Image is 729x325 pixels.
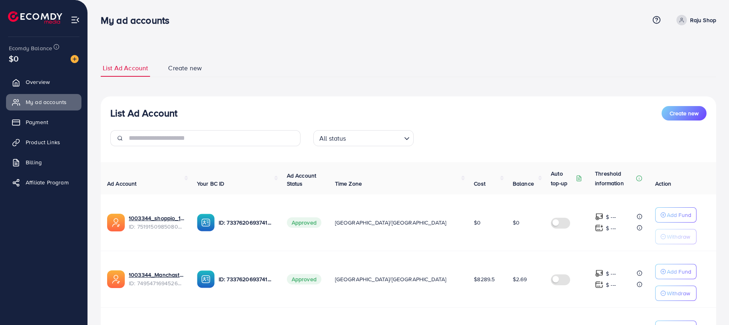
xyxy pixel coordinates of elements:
img: top-up amount [595,269,603,278]
button: Create new [662,106,707,121]
span: $2.69 [513,275,527,283]
p: ID: 7337620693741338625 [219,218,274,227]
img: menu [71,15,80,25]
p: Withdraw [667,232,690,241]
img: top-up amount [595,213,603,221]
span: Ad Account [107,180,137,188]
img: ic-ads-acc.e4c84228.svg [107,270,125,288]
span: Approved [287,217,321,228]
span: [GEOGRAPHIC_DATA]/[GEOGRAPHIC_DATA] [335,219,447,227]
span: Ad Account Status [287,172,317,188]
div: <span class='underline'>1003344_Manchaster_1745175503024</span></br>7495471694526988304 [129,271,184,287]
span: My ad accounts [26,98,67,106]
span: Your BC ID [197,180,225,188]
img: ic-ba-acc.ded83a64.svg [197,214,215,231]
a: My ad accounts [6,94,81,110]
a: Raju Shop [673,15,716,25]
p: Auto top-up [551,169,574,188]
span: Overview [26,78,50,86]
p: Add Fund [667,267,691,276]
p: Withdraw [667,288,690,298]
div: Search for option [313,130,414,146]
img: ic-ads-acc.e4c84228.svg [107,214,125,231]
span: Create new [670,109,699,117]
p: $ --- [606,223,616,233]
img: image [71,55,79,63]
span: $0 [9,53,18,64]
p: Add Fund [667,210,691,220]
span: All status [318,133,348,144]
span: Affiliate Program [26,178,69,186]
p: ID: 7337620693741338625 [219,274,274,284]
span: Product Links [26,138,60,146]
span: Create new [168,63,202,73]
a: Overview [6,74,81,90]
span: ID: 7495471694526988304 [129,279,184,287]
img: top-up amount [595,280,603,289]
span: Billing [26,158,42,166]
span: Action [655,180,671,188]
p: $ --- [606,269,616,278]
button: Withdraw [655,286,697,301]
button: Add Fund [655,207,697,223]
span: Cost [474,180,485,188]
button: Withdraw [655,229,697,244]
span: [GEOGRAPHIC_DATA]/[GEOGRAPHIC_DATA] [335,275,447,283]
a: Product Links [6,134,81,150]
a: 1003344_Manchaster_1745175503024 [129,271,184,279]
p: Raju Shop [690,15,716,25]
h3: List Ad Account [110,107,177,119]
img: top-up amount [595,224,603,232]
img: logo [8,11,62,24]
input: Search for option [349,131,401,144]
span: $0 [513,219,520,227]
span: Payment [26,118,48,126]
p: Threshold information [595,169,634,188]
iframe: Chat [695,289,723,319]
p: $ --- [606,280,616,290]
span: Time Zone [335,180,362,188]
p: $ --- [606,212,616,222]
button: Add Fund [655,264,697,279]
h3: My ad accounts [101,14,176,26]
span: Approved [287,274,321,284]
span: $0 [474,219,481,227]
span: Ecomdy Balance [9,44,52,52]
span: $8289.5 [474,275,495,283]
div: <span class='underline'>1003344_shoppio_1750688962312</span></br>7519150985080684551 [129,214,184,231]
span: Balance [513,180,534,188]
span: ID: 7519150985080684551 [129,223,184,231]
span: List Ad Account [103,63,148,73]
a: Affiliate Program [6,174,81,190]
a: Billing [6,154,81,170]
a: 1003344_shoppio_1750688962312 [129,214,184,222]
a: Payment [6,114,81,130]
img: ic-ba-acc.ded83a64.svg [197,270,215,288]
